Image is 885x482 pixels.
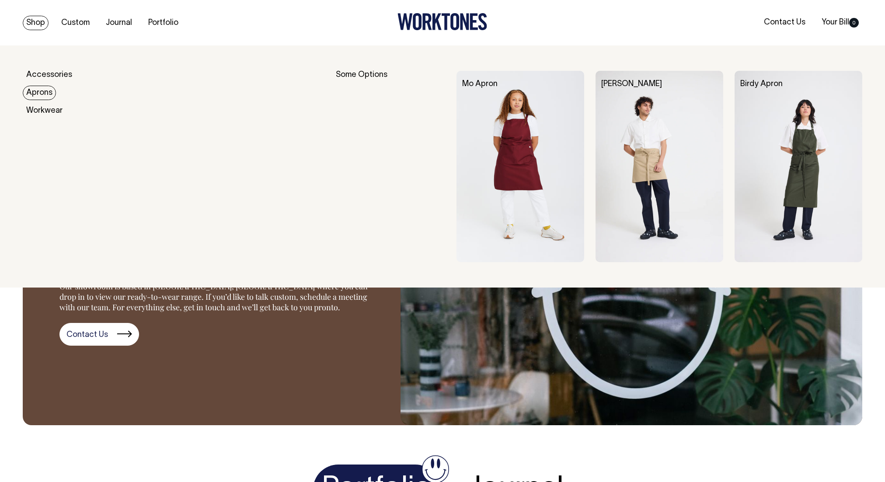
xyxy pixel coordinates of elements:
a: Mo Apron [462,80,498,88]
img: Mo Apron [456,71,584,262]
a: [PERSON_NAME] [601,80,662,88]
a: Journal [102,16,136,30]
div: Some Options [336,71,445,262]
p: Our showroom is based in [GEOGRAPHIC_DATA], [GEOGRAPHIC_DATA] where you can drop in to view our r... [59,281,374,312]
a: Birdy Apron [740,80,783,88]
a: Contact Us [760,15,809,30]
a: Your Bill0 [818,15,862,30]
a: Shop [23,16,49,30]
span: 0 [849,18,859,28]
a: Aprons [23,86,56,100]
a: Custom [58,16,93,30]
a: Portfolio [145,16,182,30]
a: Workwear [23,104,66,118]
a: Contact Us [59,323,139,346]
img: Birdy Apron [735,71,862,262]
img: Bobby Apron [596,71,723,262]
a: Accessories [23,68,76,82]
